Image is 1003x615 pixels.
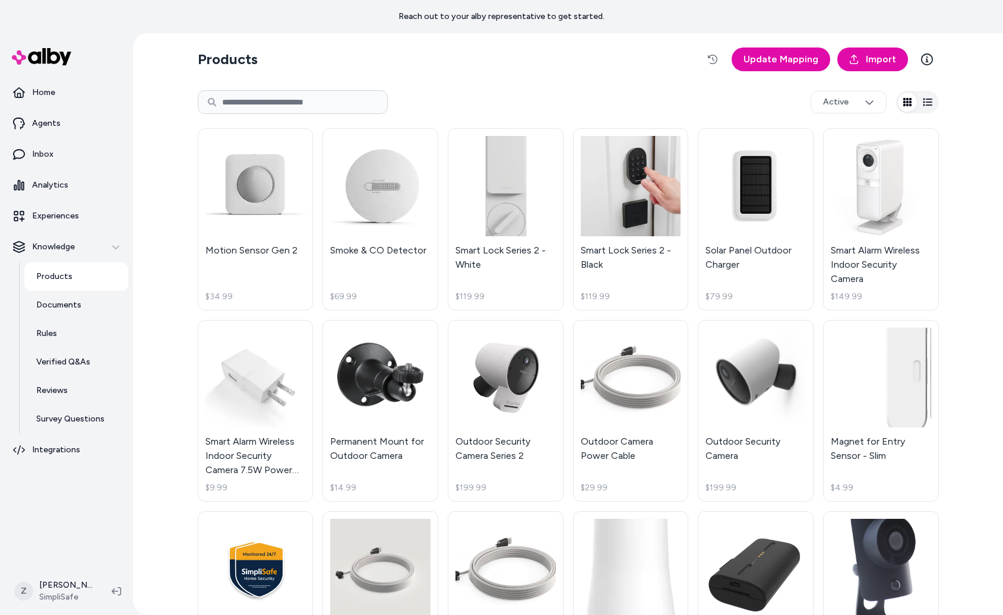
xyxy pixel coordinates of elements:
[573,320,689,502] a: Outdoor Camera Power CableOutdoor Camera Power Cable$29.99
[24,262,128,291] a: Products
[32,241,75,253] p: Knowledge
[24,319,128,348] a: Rules
[32,210,79,222] p: Experiences
[743,52,818,66] span: Update Mapping
[573,128,689,310] a: Smart Lock Series 2 - BlackSmart Lock Series 2 - Black$119.99
[5,78,128,107] a: Home
[698,320,814,502] a: Outdoor Security CameraOutdoor Security Camera$199.99
[36,328,57,340] p: Rules
[32,148,53,160] p: Inbox
[198,50,258,69] h2: Products
[5,109,128,138] a: Agents
[24,376,128,405] a: Reviews
[866,52,896,66] span: Import
[5,140,128,169] a: Inbox
[5,202,128,230] a: Experiences
[32,87,55,99] p: Home
[198,128,314,310] a: Motion Sensor Gen 2Motion Sensor Gen 2$34.99
[811,91,887,113] button: Active
[322,128,438,310] a: Smoke & CO DetectorSmoke & CO Detector$69.99
[24,405,128,433] a: Survey Questions
[698,128,814,310] a: Solar Panel Outdoor ChargerSolar Panel Outdoor Charger$79.99
[36,385,68,397] p: Reviews
[198,320,314,502] a: Smart Alarm Wireless Indoor Security Camera 7.5W Power AdapterSmart Alarm Wireless Indoor Securit...
[5,436,128,464] a: Integrations
[32,444,80,456] p: Integrations
[14,582,33,601] span: Z
[448,320,564,502] a: Outdoor Security Camera Series 2Outdoor Security Camera Series 2$199.99
[398,11,605,23] p: Reach out to your alby representative to get started.
[32,118,61,129] p: Agents
[5,171,128,199] a: Analytics
[24,348,128,376] a: Verified Q&As
[12,48,71,65] img: alby Logo
[32,179,68,191] p: Analytics
[823,128,939,310] a: Smart Alarm Wireless Indoor Security CameraSmart Alarm Wireless Indoor Security Camera$149.99
[7,572,102,610] button: Z[PERSON_NAME]SimpliSafe
[823,320,939,502] a: Magnet for Entry Sensor - SlimMagnet for Entry Sensor - Slim$4.99
[36,413,105,425] p: Survey Questions
[39,591,93,603] span: SimpliSafe
[36,271,72,283] p: Products
[24,291,128,319] a: Documents
[36,356,90,368] p: Verified Q&As
[322,320,438,502] a: Permanent Mount for Outdoor CameraPermanent Mount for Outdoor Camera$14.99
[448,128,564,310] a: Smart Lock Series 2 - WhiteSmart Lock Series 2 - White$119.99
[5,233,128,261] button: Knowledge
[732,47,830,71] a: Update Mapping
[36,299,81,311] p: Documents
[39,579,93,591] p: [PERSON_NAME]
[837,47,908,71] a: Import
